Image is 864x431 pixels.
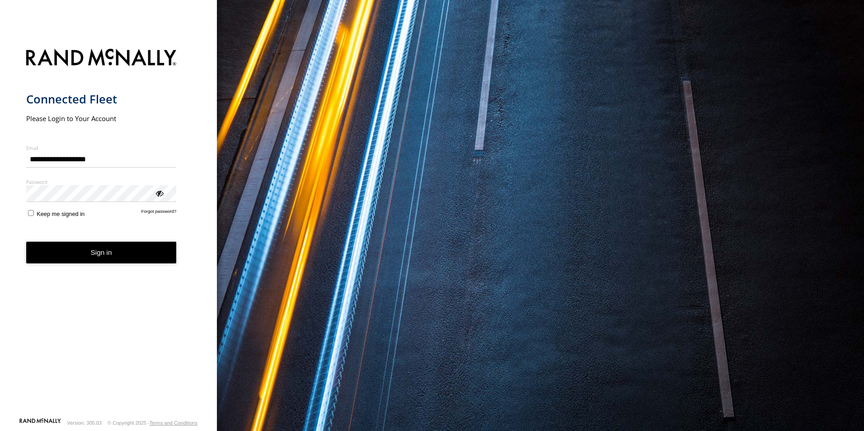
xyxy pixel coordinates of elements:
div: Version: 305.03 [67,420,102,426]
input: Keep me signed in [28,210,34,216]
span: Keep me signed in [37,211,85,217]
h1: Connected Fleet [26,92,177,107]
a: Visit our Website [19,418,61,427]
button: Sign in [26,242,177,264]
div: ViewPassword [155,188,164,197]
form: main [26,43,191,417]
img: Rand McNally [26,47,177,70]
label: Password [26,178,177,185]
div: © Copyright 2025 - [108,420,197,426]
a: Forgot password? [141,209,177,217]
h2: Please Login to Your Account [26,114,177,123]
label: Email [26,145,177,151]
a: Terms and Conditions [150,420,197,426]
